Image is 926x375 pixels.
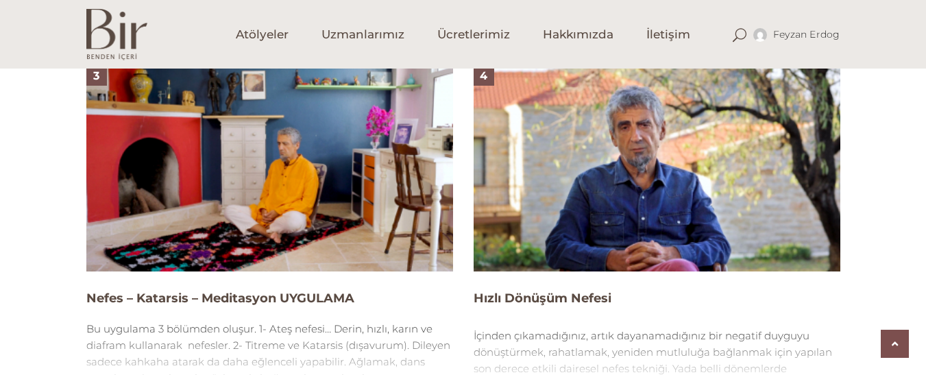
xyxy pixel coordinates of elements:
[236,27,289,43] span: Atölyeler
[646,27,690,43] span: İletişim
[543,27,613,43] span: Hakkımızda
[437,27,510,43] span: Ücretlerimiz
[474,290,840,307] h4: Hızlı Dönüşüm Nefesi
[93,69,99,82] span: 3
[321,27,404,43] span: Uzmanlarımız
[773,28,840,40] span: Feyzan Erdog
[86,290,453,307] h4: Nefes – Katarsis – Meditasyon UYGULAMA
[480,69,487,82] span: 4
